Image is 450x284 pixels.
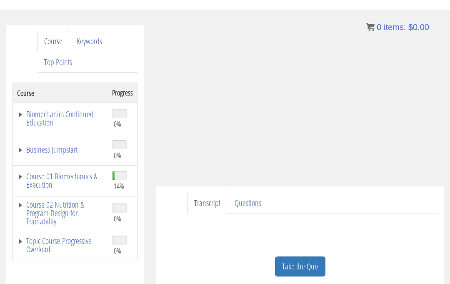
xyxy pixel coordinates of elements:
a: 0 items: $0.00 [366,23,429,32]
span: 0 [377,23,381,32]
a: Questions [228,193,268,214]
span: 0% [114,119,121,128]
a: Take the Quiz [275,256,325,277]
a: Biomechanics Continued Education [17,110,104,127]
span: 0% [114,151,121,160]
span: 0% [114,214,121,223]
a: Keywords [70,31,109,52]
a: Course 01 Biomechanics & Execution [17,172,104,189]
a: Course [37,31,69,52]
span: 0% [114,246,121,255]
a: Business Jumpstart [17,146,104,154]
span: 14% [114,181,124,191]
th: Progress [108,83,137,103]
a: Top Points [37,52,79,73]
img: icon11.png [366,23,375,31]
th: Course [13,83,108,103]
a: Topic Course Progressive Overload [17,237,104,254]
span: items: [384,23,406,32]
span: $ [408,23,413,32]
bdi: 0.00 [408,23,429,32]
a: Course 02 Nutrition & Program Design for Trainability [17,201,104,226]
a: Transcript [187,193,227,214]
